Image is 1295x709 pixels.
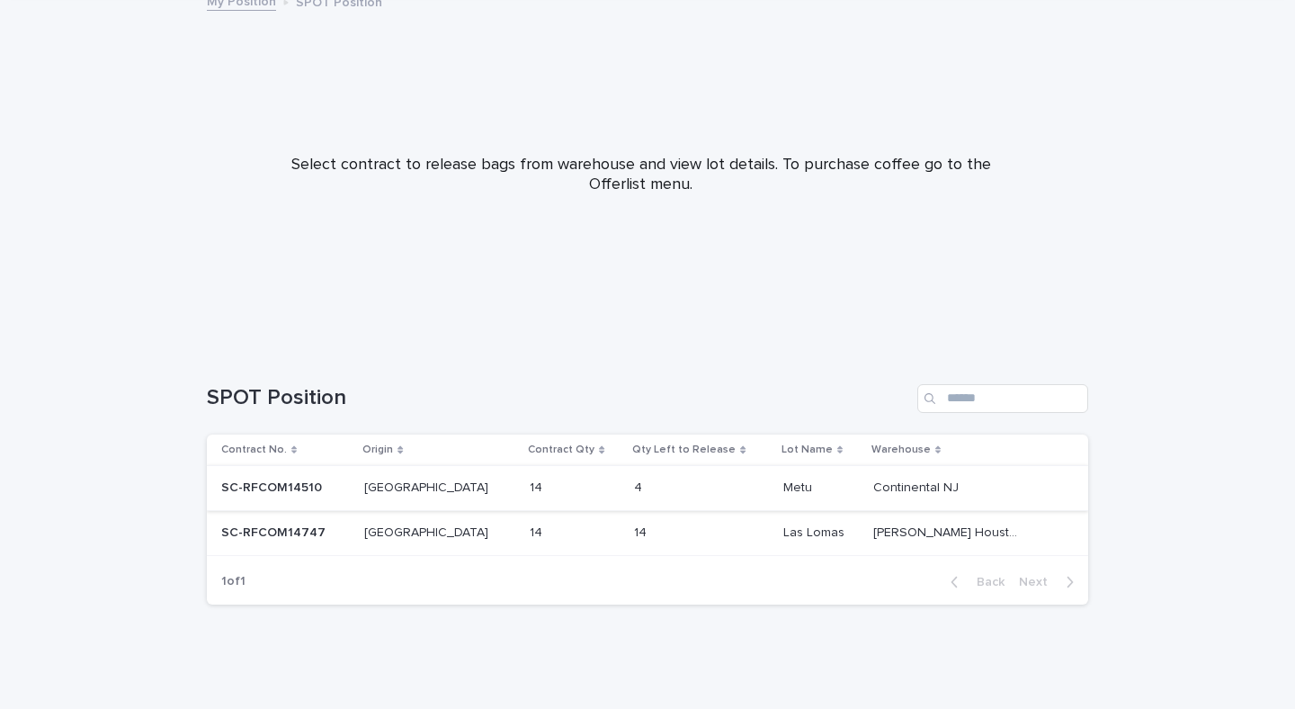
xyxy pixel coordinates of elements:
[634,522,650,541] p: 14
[221,477,326,496] p: SC-RFCOM14510
[917,384,1088,413] input: Search
[207,510,1088,555] tr: SC-RFCOM14747SC-RFCOM14747 [GEOGRAPHIC_DATA][GEOGRAPHIC_DATA] 1414 1414 Las LomasLas Lomas [PERSO...
[362,440,393,460] p: Origin
[966,576,1005,588] span: Back
[530,522,546,541] p: 14
[364,477,492,496] p: [GEOGRAPHIC_DATA]
[873,522,1027,541] p: [PERSON_NAME] Houston
[364,522,492,541] p: [GEOGRAPHIC_DATA]
[871,440,931,460] p: Warehouse
[207,385,910,411] h1: SPOT Position
[207,466,1088,511] tr: SC-RFCOM14510SC-RFCOM14510 [GEOGRAPHIC_DATA][GEOGRAPHIC_DATA] 1414 44 MetuMetu Continental NJCont...
[221,522,329,541] p: SC-RFCOM14747
[221,440,287,460] p: Contract No.
[634,477,646,496] p: 4
[783,477,816,496] p: Metu
[207,560,260,604] p: 1 of 1
[528,440,594,460] p: Contract Qty
[1012,574,1088,590] button: Next
[873,477,962,496] p: Continental NJ
[1019,576,1058,588] span: Next
[783,522,848,541] p: Las Lomas
[632,440,736,460] p: Qty Left to Release
[530,477,546,496] p: 14
[781,440,833,460] p: Lot Name
[281,156,1001,194] p: Select contract to release bags from warehouse and view lot details. To purchase coffee go to the...
[936,574,1012,590] button: Back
